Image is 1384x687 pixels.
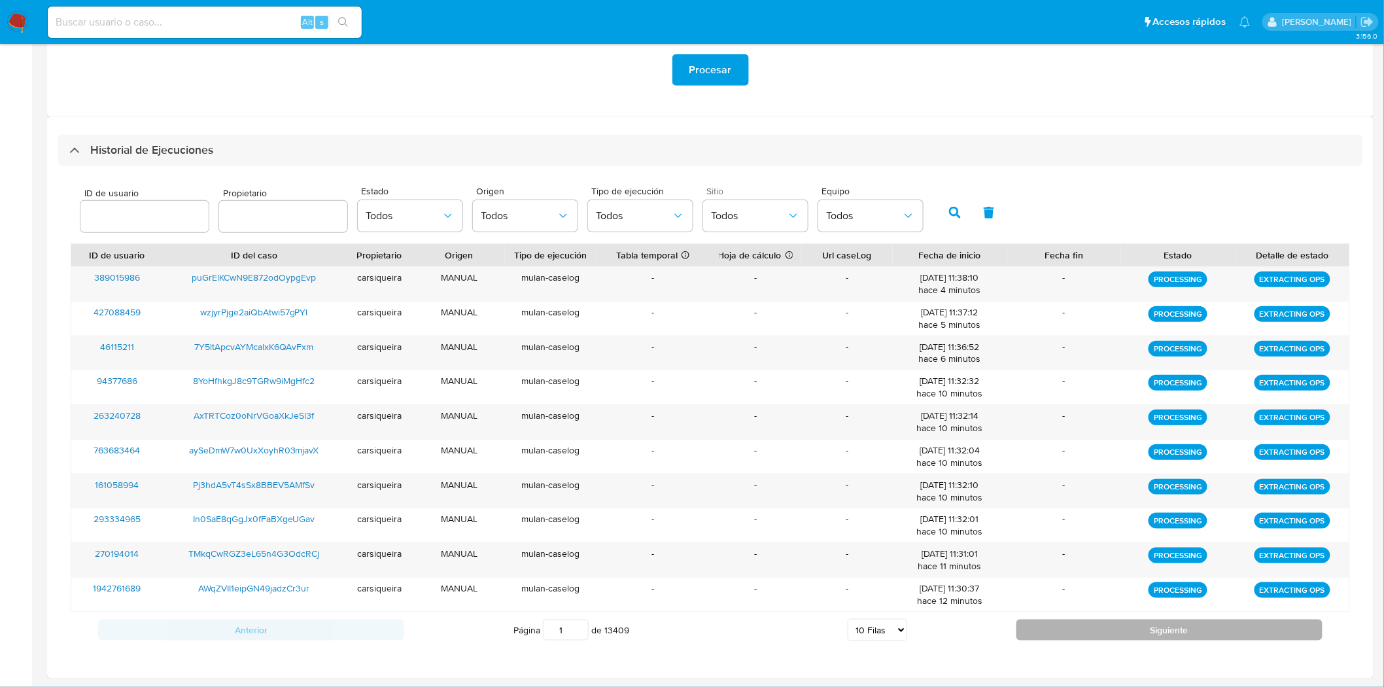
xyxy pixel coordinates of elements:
button: search-icon [330,13,356,31]
input: Buscar usuario o caso... [48,14,362,31]
span: s [320,16,324,28]
a: Salir [1360,15,1374,29]
span: 3.156.0 [1356,31,1377,41]
a: Notificaciones [1239,16,1251,27]
span: Alt [302,16,313,28]
span: Accesos rápidos [1153,15,1226,29]
p: sandra.chabay@mercadolibre.com [1282,16,1356,28]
